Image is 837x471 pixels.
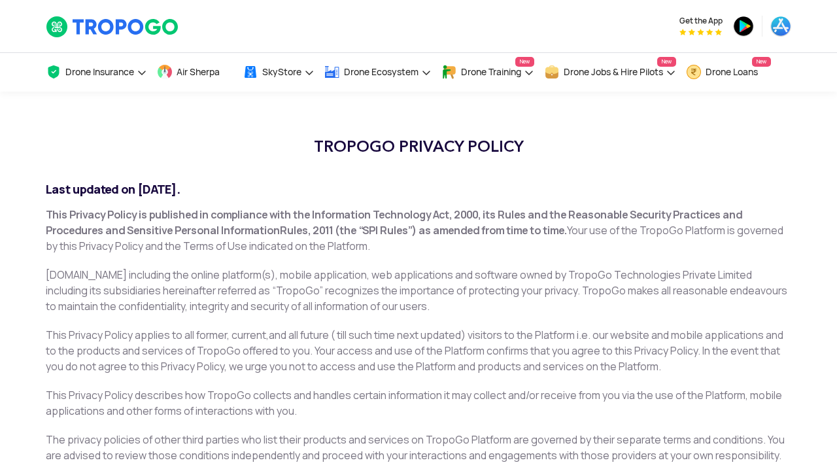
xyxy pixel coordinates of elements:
[441,53,534,92] a: Drone TrainingNew
[324,53,432,92] a: Drone Ecosystem
[243,53,315,92] a: SkyStore
[344,67,418,77] span: Drone Ecosystem
[564,67,663,77] span: Drone Jobs & Hire Pilots
[657,57,676,67] span: New
[686,53,771,92] a: Drone LoansNew
[752,57,771,67] span: New
[770,16,791,37] img: ic_appstore.png
[679,16,723,26] span: Get the App
[46,131,791,162] h1: TROPOGO PRIVACY POLICY
[262,67,301,77] span: SkyStore
[46,208,742,237] strong: This Privacy Policy is published in compliance with the Information Technology Act, 2000, its Rul...
[706,67,758,77] span: Drone Loans
[65,67,134,77] span: Drone Insurance
[679,29,722,35] img: App Raking
[46,207,791,254] p: Your use of the TropoGo Platform is governed by this Privacy Policy and the Terms of Use indicate...
[46,182,791,198] h2: Last updated on [DATE].
[46,16,180,38] img: TropoGo Logo
[461,67,521,77] span: Drone Training
[733,16,754,37] img: ic_playstore.png
[46,388,791,419] p: This Privacy Policy describes how TropoGo collects and handles certain information it may collect...
[46,53,147,92] a: Drone Insurance
[515,57,534,67] span: New
[46,432,791,464] p: The privacy policies of other third parties who list their products and services on TropoGo Platf...
[177,67,220,77] span: Air Sherpa
[157,53,233,92] a: Air Sherpa
[544,53,676,92] a: Drone Jobs & Hire PilotsNew
[46,328,791,375] p: This Privacy Policy applies to all former, current,and all future ( till such time next updated) ...
[46,268,791,315] p: [DOMAIN_NAME] including the online platform(s), mobile application, web applications and software...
